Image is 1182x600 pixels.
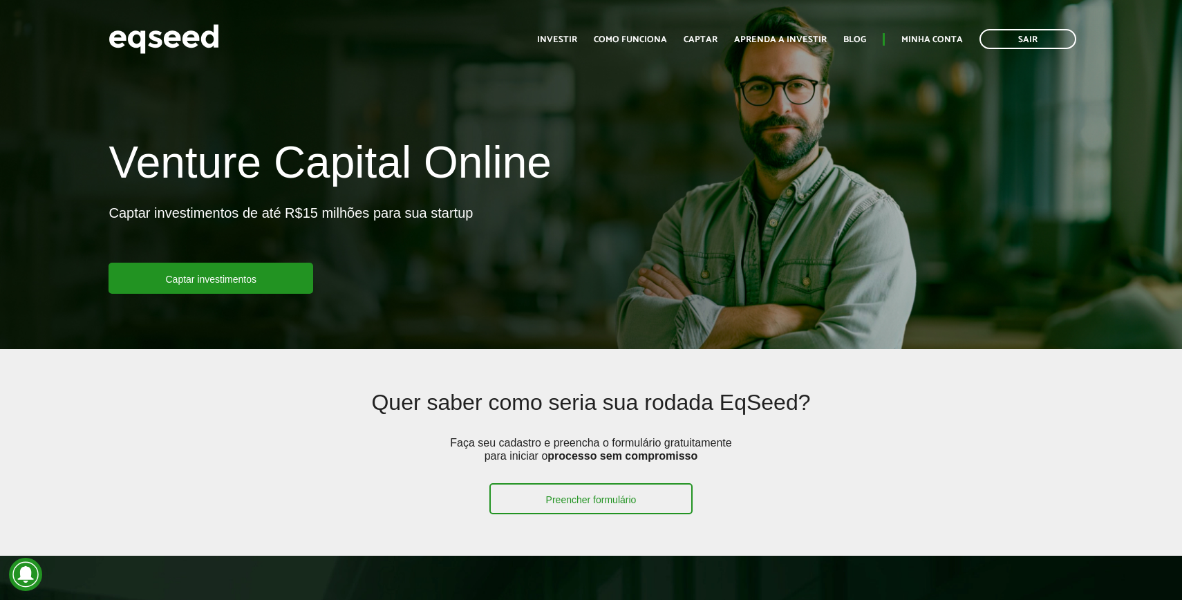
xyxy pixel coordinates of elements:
a: Preencher formulário [489,483,693,514]
h2: Quer saber como seria sua rodada EqSeed? [207,391,975,435]
a: Investir [537,35,577,44]
a: Minha conta [901,35,963,44]
img: EqSeed [109,21,219,57]
p: Captar investimentos de até R$15 milhões para sua startup [109,205,473,263]
strong: processo sem compromisso [547,450,697,462]
a: Captar investimentos [109,263,313,294]
a: Sair [979,29,1076,49]
h1: Venture Capital Online [109,138,551,194]
a: Captar [684,35,717,44]
a: Aprenda a investir [734,35,827,44]
a: Blog [843,35,866,44]
a: Como funciona [594,35,667,44]
p: Faça seu cadastro e preencha o formulário gratuitamente para iniciar o [446,436,736,483]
